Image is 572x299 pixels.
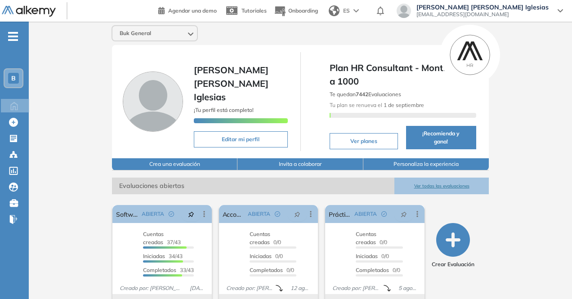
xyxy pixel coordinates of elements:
[2,6,56,17] img: Logo
[8,36,18,37] i: -
[142,210,164,218] span: ABIERTA
[343,7,350,15] span: ES
[250,267,283,273] span: Completados
[287,207,307,221] button: pushpin
[194,107,254,113] span: ¡Tu perfil está completo!
[330,91,401,98] span: Te quedan Evaluaciones
[194,64,268,103] span: [PERSON_NAME] [PERSON_NAME] Iglesias
[416,4,549,11] span: [PERSON_NAME] [PERSON_NAME] Iglesias
[274,1,318,21] button: Onboarding
[143,267,194,273] span: 33/43
[394,178,488,194] button: Ver todas las evaluaciones
[168,7,217,14] span: Agendar una demo
[406,126,476,149] button: ¡Recomienda y gana!
[329,205,351,223] a: Práctica People Happiness
[432,260,474,268] span: Crear Evaluación
[330,61,476,88] span: Plan HR Consultant - Month - 701 a 1000
[223,284,276,292] span: Creado por: [PERSON_NAME]
[288,7,318,14] span: Onboarding
[116,284,186,292] span: Creado por: [PERSON_NAME]
[287,284,314,292] span: 12 ago. 2025
[353,9,359,13] img: arrow
[356,231,376,245] span: Cuentas creadas
[329,5,340,16] img: world
[250,253,283,259] span: 0/0
[329,284,384,292] span: Creado por: [PERSON_NAME]
[250,231,270,245] span: Cuentas creadas
[395,284,421,292] span: 5 ago. 2025
[382,102,424,108] b: 1 de septiembre
[356,253,378,259] span: Iniciadas
[223,205,245,223] a: Accounting Analyst
[194,131,287,147] button: Editar mi perfil
[354,210,377,218] span: ABIERTA
[112,158,237,170] button: Crea una evaluación
[356,253,389,259] span: 0/0
[11,75,16,82] span: B
[143,231,181,245] span: 37/43
[330,102,424,108] span: Tu plan se renueva el
[143,253,165,259] span: Iniciadas
[143,267,176,273] span: Completados
[143,253,183,259] span: 34/43
[294,210,300,218] span: pushpin
[250,231,281,245] span: 0/0
[381,211,387,217] span: check-circle
[237,158,363,170] button: Invita a colaborar
[275,211,280,217] span: check-circle
[432,223,474,268] button: Crear Evaluación
[120,30,151,37] span: Buk General
[116,205,138,223] a: Software Engineer - Cognitivo
[394,207,414,221] button: pushpin
[250,267,294,273] span: 0/0
[356,267,389,273] span: Completados
[158,4,217,15] a: Agendar una demo
[401,210,407,218] span: pushpin
[356,267,400,273] span: 0/0
[112,178,394,194] span: Evaluaciones abiertas
[356,231,387,245] span: 0/0
[188,210,194,218] span: pushpin
[143,231,164,245] span: Cuentas creadas
[186,284,208,292] span: [DATE]
[363,158,489,170] button: Personaliza la experiencia
[248,210,270,218] span: ABIERTA
[356,91,368,98] b: 7442
[250,253,272,259] span: Iniciadas
[330,133,398,149] button: Ver planes
[123,71,183,132] img: Foto de perfil
[241,7,267,14] span: Tutoriales
[181,207,201,221] button: pushpin
[169,211,174,217] span: check-circle
[416,11,549,18] span: [EMAIL_ADDRESS][DOMAIN_NAME]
